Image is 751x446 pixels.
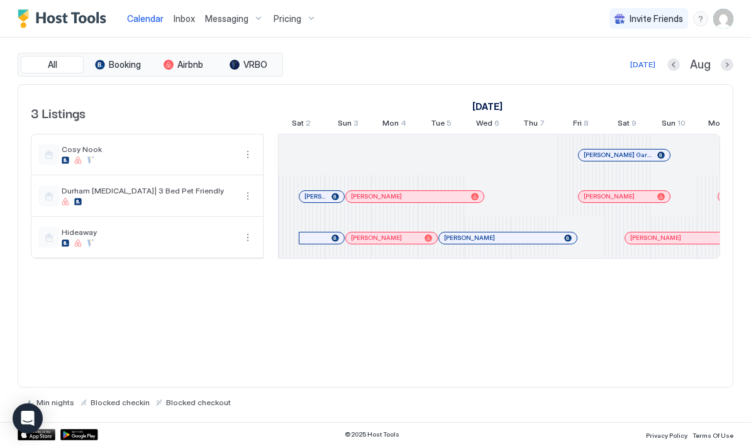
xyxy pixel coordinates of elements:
[431,118,445,131] span: Tue
[628,57,657,72] button: [DATE]
[476,118,492,131] span: Wed
[662,118,676,131] span: Sun
[166,398,231,407] span: Blocked checkout
[677,118,686,131] span: 10
[62,227,235,237] span: Hideaway
[428,116,455,134] a: August 5, 2025
[18,429,55,440] a: App Store
[382,118,399,131] span: Mon
[91,398,150,407] span: Blocked checkin
[13,403,43,433] div: Open Intercom Messenger
[444,234,495,242] span: [PERSON_NAME]
[379,116,409,134] a: August 4, 2025
[127,12,164,25] a: Calendar
[705,116,736,134] a: August 11, 2025
[353,118,359,131] span: 3
[667,58,680,71] button: Previous month
[48,59,57,70] span: All
[630,13,683,24] span: Invite Friends
[447,118,452,131] span: 5
[523,118,538,131] span: Thu
[351,234,402,242] span: [PERSON_NAME]
[240,147,255,162] button: More options
[274,13,301,24] span: Pricing
[177,59,203,70] span: Airbnb
[240,188,255,204] button: More options
[646,432,687,439] span: Privacy Policy
[721,58,733,71] button: Next month
[205,13,248,24] span: Messaging
[240,230,255,245] div: menu
[306,118,311,131] span: 2
[62,144,235,154] span: Cosy Nook
[584,118,589,131] span: 8
[351,192,402,200] span: [PERSON_NAME]
[630,234,681,242] span: [PERSON_NAME]
[289,116,314,134] a: August 2, 2025
[127,13,164,24] span: Calendar
[584,151,652,159] span: [PERSON_NAME] Gar [PERSON_NAME]
[217,56,280,73] button: VRBO
[152,56,214,73] button: Airbnb
[708,118,725,131] span: Mon
[713,9,733,29] div: User profile
[401,118,406,131] span: 4
[469,97,506,116] a: August 2, 2025
[243,59,267,70] span: VRBO
[584,192,635,200] span: [PERSON_NAME]
[240,147,255,162] div: menu
[693,11,708,26] div: menu
[292,118,304,131] span: Sat
[570,116,592,134] a: August 8, 2025
[540,118,545,131] span: 7
[573,118,582,131] span: Fri
[86,56,149,73] button: Booking
[473,116,503,134] a: August 6, 2025
[520,116,548,134] a: August 7, 2025
[31,103,86,122] span: 3 Listings
[60,429,98,440] a: Google Play Store
[18,9,112,28] a: Host Tools Logo
[304,192,326,200] span: [PERSON_NAME]
[240,188,255,204] div: menu
[338,118,352,131] span: Sun
[174,12,195,25] a: Inbox
[494,118,499,131] span: 6
[36,398,74,407] span: Min nights
[693,432,733,439] span: Terms Of Use
[174,13,195,24] span: Inbox
[109,59,141,70] span: Booking
[21,56,84,73] button: All
[690,58,711,72] span: Aug
[646,428,687,441] a: Privacy Policy
[62,186,235,195] span: Durham [MEDICAL_DATA]| 3 Bed Pet Friendly
[693,428,733,441] a: Terms Of Use
[631,118,637,131] span: 9
[240,230,255,245] button: More options
[335,116,362,134] a: August 3, 2025
[659,116,689,134] a: August 10, 2025
[615,116,640,134] a: August 9, 2025
[18,53,283,77] div: tab-group
[345,430,399,438] span: © 2025 Host Tools
[630,59,655,70] div: [DATE]
[618,118,630,131] span: Sat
